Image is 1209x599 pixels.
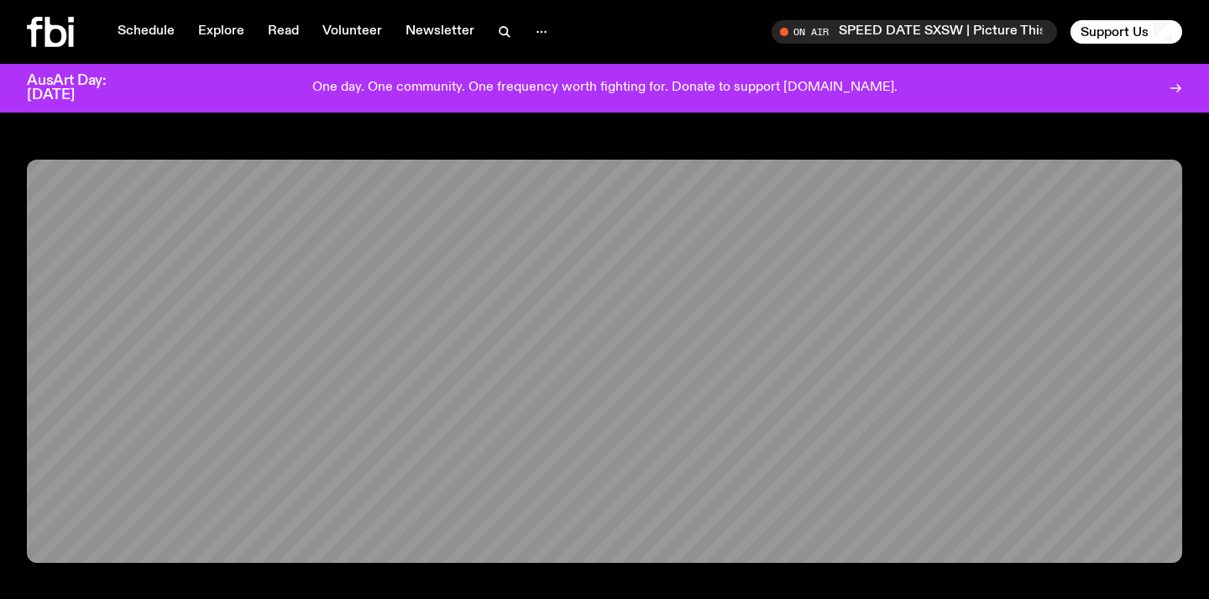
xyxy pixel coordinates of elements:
a: Read [258,20,309,44]
span: Support Us [1081,24,1149,39]
button: On AirSPEED DATE SXSW | Picture This x [PERSON_NAME] x Sweet Boy Sonnet [772,20,1057,44]
a: Explore [188,20,254,44]
button: Support Us [1070,20,1182,44]
p: One day. One community. One frequency worth fighting for. Donate to support [DOMAIN_NAME]. [312,81,898,96]
a: Newsletter [395,20,484,44]
a: Schedule [107,20,185,44]
a: Volunteer [312,20,392,44]
h3: AusArt Day: [DATE] [27,74,134,102]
